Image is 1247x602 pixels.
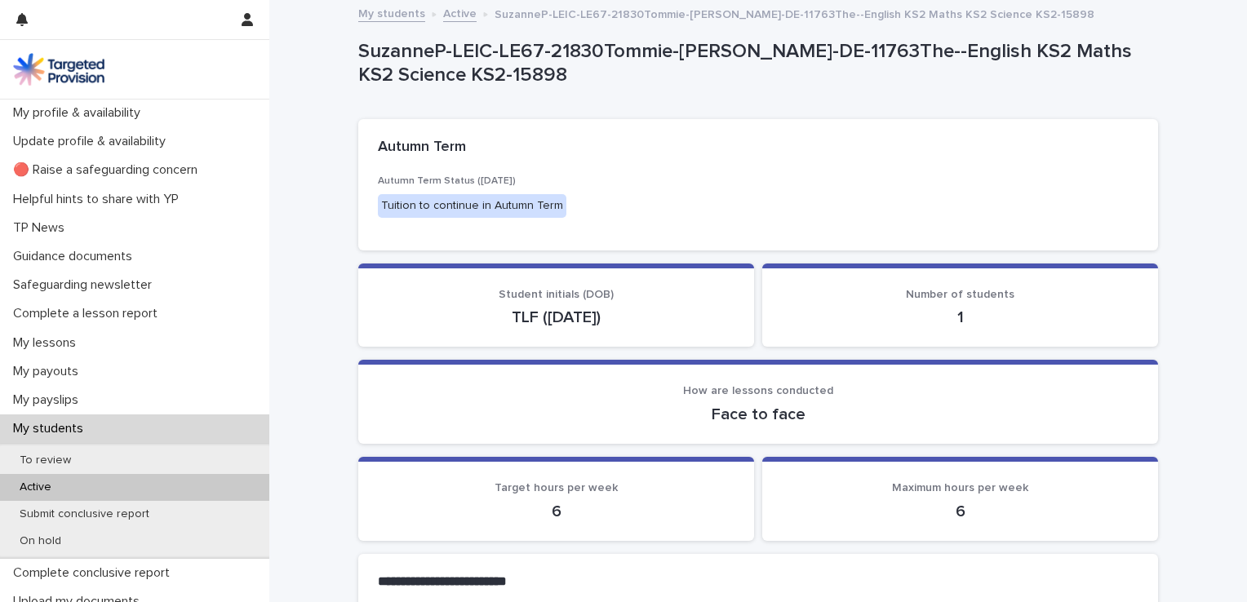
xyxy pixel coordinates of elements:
p: Guidance documents [7,249,145,264]
p: On hold [7,534,74,548]
p: 6 [782,502,1138,521]
p: Active [7,480,64,494]
p: Face to face [378,405,1138,424]
div: Tuition to continue in Autumn Term [378,194,566,218]
p: 6 [378,502,734,521]
p: 🔴 Raise a safeguarding concern [7,162,211,178]
a: Active [443,3,477,22]
span: Target hours per week [495,482,618,494]
p: My lessons [7,335,89,351]
a: My students [358,3,425,22]
span: Maximum hours per week [892,482,1028,494]
img: M5nRWzHhSzIhMunXDL62 [13,53,104,86]
h2: Autumn Term [378,139,466,157]
p: Safeguarding newsletter [7,277,165,293]
span: Student initials (DOB) [499,289,614,300]
span: Autumn Term Status ([DATE]) [378,176,516,186]
p: 1 [782,308,1138,327]
span: How are lessons conducted [683,385,833,396]
p: My payouts [7,364,91,379]
p: TLF ([DATE]) [378,308,734,327]
p: My students [7,421,96,436]
p: Update profile & availability [7,134,179,149]
p: Complete a lesson report [7,306,171,321]
p: SuzanneP-LEIC-LE67-21830Tommie-[PERSON_NAME]-DE-11763The--English KS2 Maths KS2 Science KS2-15898 [495,4,1094,22]
p: TP News [7,220,78,236]
p: Complete conclusive report [7,565,183,581]
p: Submit conclusive report [7,507,162,521]
p: Helpful hints to share with YP [7,192,192,207]
span: Number of students [906,289,1014,300]
p: To review [7,454,84,467]
p: My payslips [7,392,91,408]
p: SuzanneP-LEIC-LE67-21830Tommie-[PERSON_NAME]-DE-11763The--English KS2 Maths KS2 Science KS2-15898 [358,40,1152,87]
p: My profile & availability [7,105,153,121]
